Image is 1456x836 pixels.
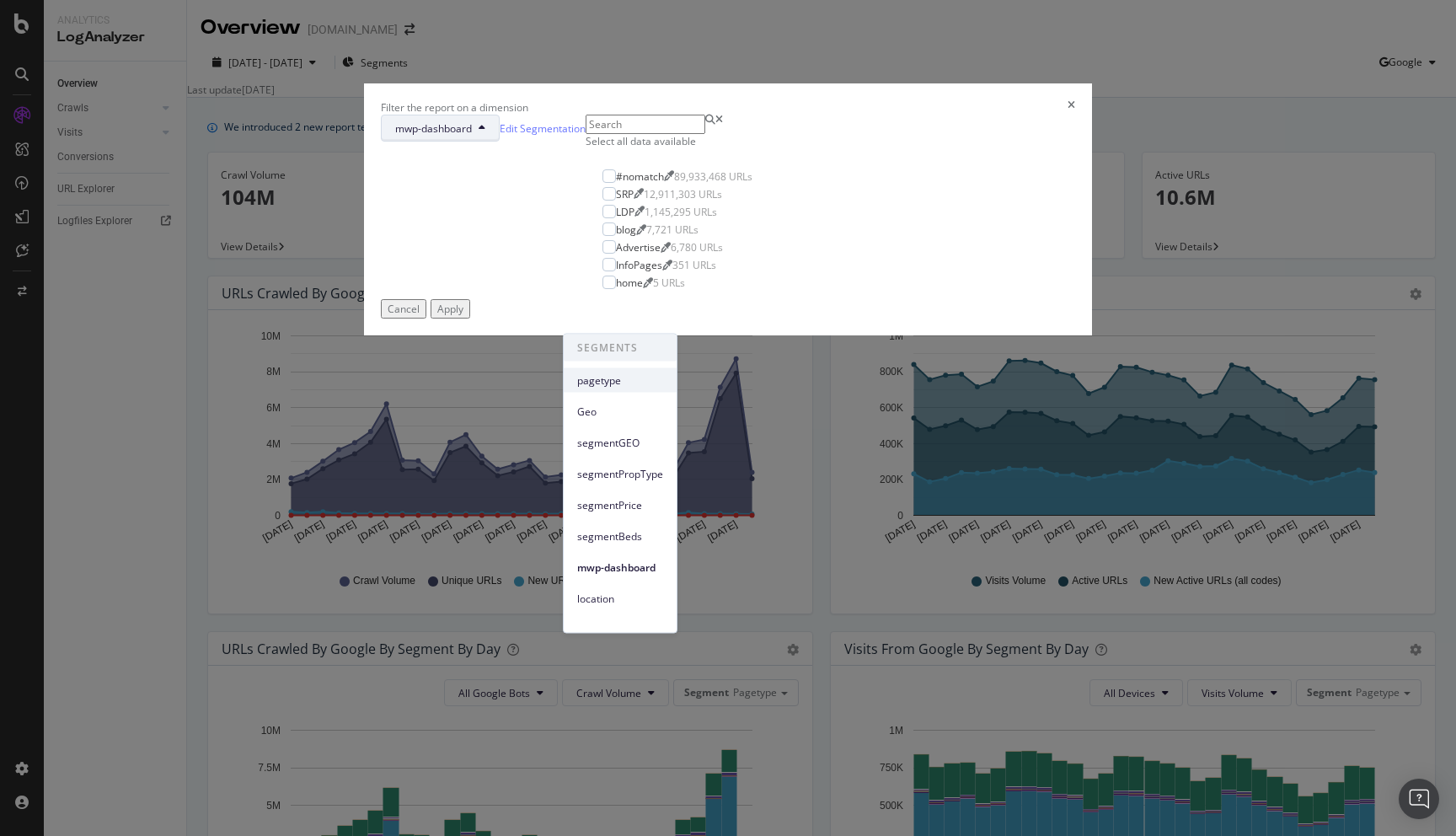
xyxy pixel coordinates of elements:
[381,100,528,115] div: Filter the report on a dimension
[577,497,663,512] span: segmentPrice
[671,240,723,255] div: 6,780 URLs
[1399,779,1439,819] div: Open Intercom Messenger
[431,299,470,319] button: Apply
[577,528,663,544] span: segmentBeds
[577,560,663,575] span: mwp-dashboard
[586,115,705,134] input: Search
[577,622,663,637] span: scriptcalls
[644,187,722,201] div: 12,911,303 URLs
[395,121,472,136] span: mwp-dashboard
[364,83,1092,335] div: modal
[616,222,636,237] div: blog
[388,302,420,316] div: Cancel
[653,276,685,290] div: 5 URLs
[1068,100,1075,115] div: times
[616,187,634,201] div: SRP
[577,372,663,388] span: pagetype
[672,258,716,272] div: 351 URLs
[616,276,643,290] div: home
[586,134,769,148] div: Select all data available
[437,302,463,316] div: Apply
[645,205,717,219] div: 1,145,295 URLs
[616,258,662,272] div: InfoPages
[577,466,663,481] span: segmentPropType
[616,169,664,184] div: #nomatch
[500,120,586,137] a: Edit Segmentation
[381,299,426,319] button: Cancel
[564,335,677,362] span: SEGMENTS
[577,591,663,606] span: location
[616,240,661,255] div: Advertise
[674,169,752,184] div: 89,933,468 URLs
[577,404,663,419] span: Geo
[646,222,699,237] div: 7,721 URLs
[616,205,634,219] div: LDP
[577,435,663,450] span: segmentGEO
[381,115,500,142] button: mwp-dashboard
